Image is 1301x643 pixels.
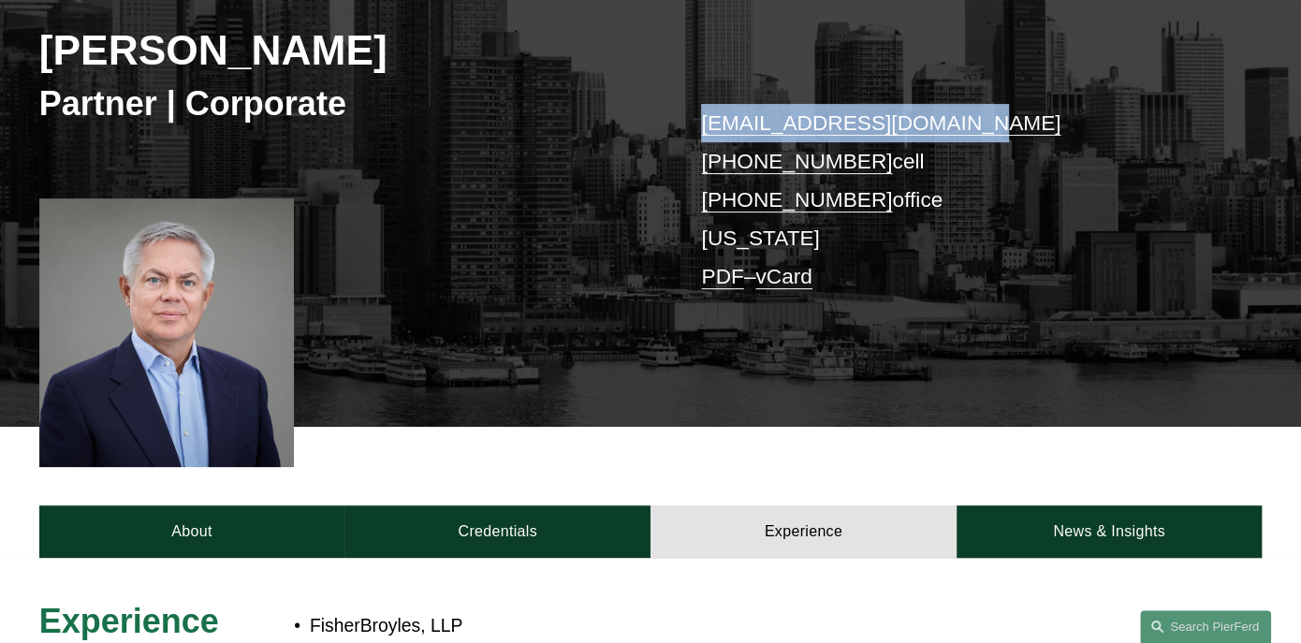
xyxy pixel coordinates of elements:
[755,264,811,288] a: vCard
[39,83,650,125] h3: Partner | Corporate
[701,149,892,173] a: [PHONE_NUMBER]
[39,602,219,640] span: Experience
[650,505,957,558] a: Experience
[701,110,1060,135] a: [EMAIL_ADDRESS][DOMAIN_NAME]
[344,505,650,558] a: Credentials
[310,610,1109,643] p: FisherBroyles, LLP
[701,104,1210,295] p: cell office [US_STATE] –
[39,505,345,558] a: About
[957,505,1263,558] a: News & Insights
[701,264,743,288] a: PDF
[701,187,892,212] a: [PHONE_NUMBER]
[39,25,650,76] h2: [PERSON_NAME]
[1140,610,1271,643] a: Search this site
